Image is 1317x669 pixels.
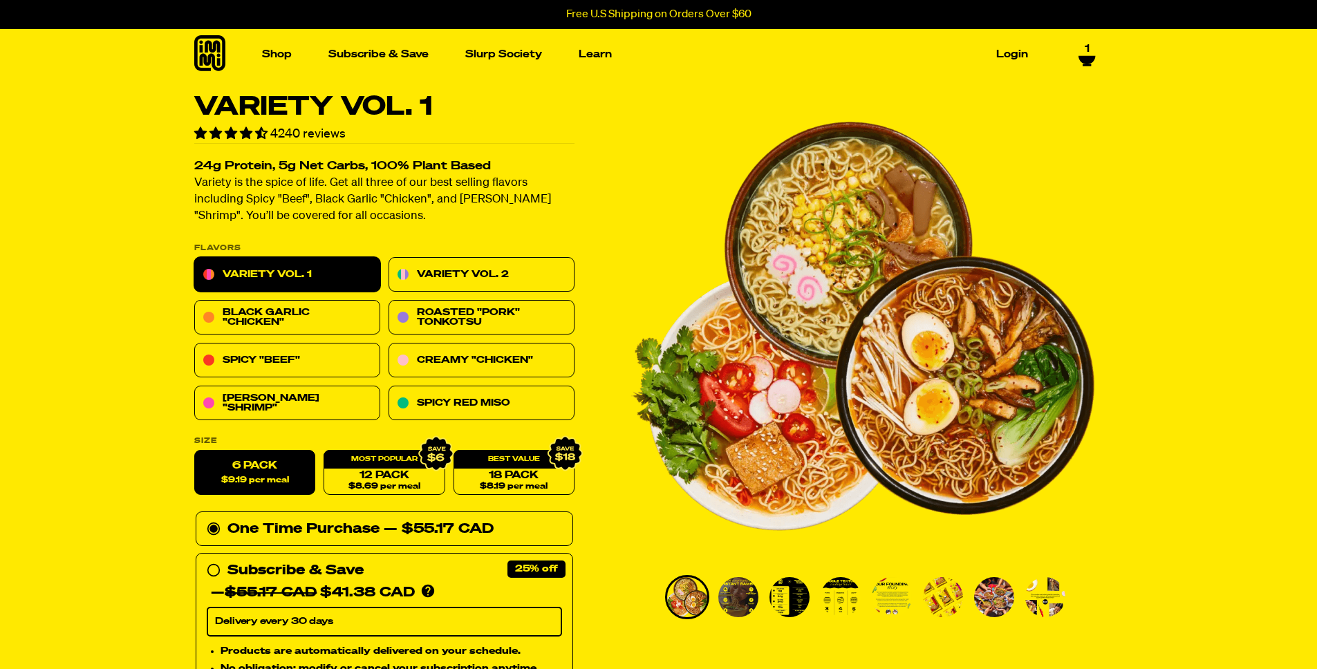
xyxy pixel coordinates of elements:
li: Go to slide 5 [870,575,914,619]
li: Go to slide 3 [767,575,812,619]
div: — $41.38 CAD [211,582,415,604]
img: Variety Vol. 1 [1025,577,1065,617]
span: 4.55 stars [194,128,270,140]
img: Variety Vol. 1 [769,577,810,617]
div: PDP main carousel thumbnails [631,575,1095,619]
a: 12 Pack$8.69 per meal [324,451,445,496]
a: Spicy Red Miso [389,386,575,421]
a: Subscribe & Save [323,44,434,65]
del: $55.17 CAD [225,586,317,600]
p: Free U.S Shipping on Orders Over $60 [566,8,751,21]
img: Variety Vol. 1 [821,577,861,617]
a: 18 Pack$8.19 per meal [453,451,574,496]
img: Variety Vol. 1 [974,577,1014,617]
img: Variety Vol. 1 [667,577,707,617]
li: Products are automatically delivered on your schedule. [221,643,562,659]
li: Go to slide 6 [921,575,965,619]
a: Learn [573,44,617,65]
li: Go to slide 2 [716,575,760,619]
a: Spicy "Beef" [194,343,380,378]
div: One Time Purchase [207,518,562,540]
label: 6 Pack [194,451,315,496]
a: Slurp Society [460,44,548,65]
h1: Variety Vol. 1 [194,94,575,120]
a: Roasted "Pork" Tonkotsu [389,301,575,335]
p: Variety is the spice of life. Get all three of our best selling flavors including Spicy "Beef", B... [194,176,575,225]
a: Login [991,44,1034,65]
li: Go to slide 8 [1023,575,1067,619]
a: Shop [256,44,297,65]
a: Variety Vol. 1 [194,258,380,292]
nav: Main navigation [256,29,1034,79]
span: 1 [1085,41,1090,53]
div: Subscribe & Save [227,560,364,582]
div: PDP main carousel [631,94,1095,558]
label: Size [194,437,575,445]
select: Subscribe & Save —$55.17 CAD$41.38 CAD Products are automatically delivered on your schedule. No ... [207,607,562,637]
img: Variety Vol. 1 [923,577,963,617]
li: Go to slide 4 [819,575,863,619]
a: Black Garlic "Chicken" [194,301,380,335]
img: Variety Vol. 1 [631,94,1095,558]
div: — $55.17 CAD [384,518,494,540]
span: $8.69 per meal [348,482,420,491]
a: [PERSON_NAME] "Shrimp" [194,386,380,421]
li: 1 of 8 [631,94,1095,558]
img: Variety Vol. 1 [718,577,758,617]
h2: 24g Protein, 5g Net Carbs, 100% Plant Based [194,161,575,173]
li: Go to slide 7 [972,575,1016,619]
img: Variety Vol. 1 [872,577,912,617]
a: Creamy "Chicken" [389,343,575,378]
li: Go to slide 1 [665,575,709,619]
span: $9.19 per meal [221,476,288,485]
a: 1 [1078,41,1096,64]
span: 4240 reviews [270,128,346,140]
a: Variety Vol. 2 [389,258,575,292]
span: $8.19 per meal [480,482,548,491]
p: Flavors [194,245,575,252]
